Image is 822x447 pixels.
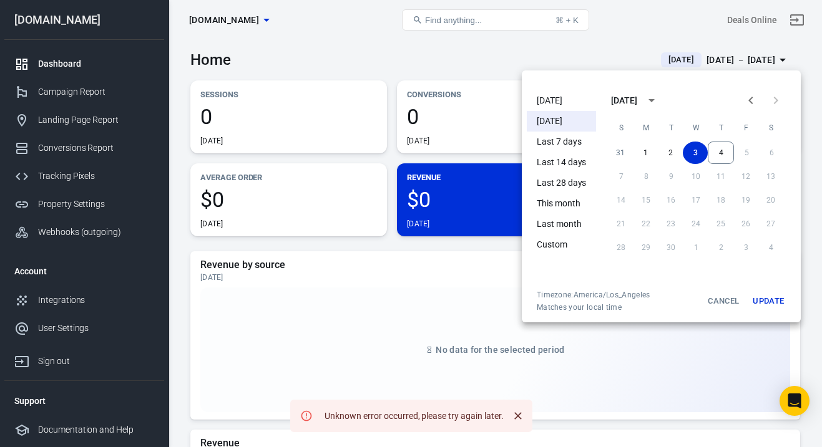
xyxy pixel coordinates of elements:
[527,90,596,111] li: [DATE]
[658,142,683,164] button: 2
[635,115,657,140] span: Monday
[735,115,757,140] span: Friday
[760,115,782,140] span: Saturday
[780,386,810,416] div: Open Intercom Messenger
[527,152,596,173] li: Last 14 days
[685,115,707,140] span: Wednesday
[641,90,662,111] button: calendar view is open, switch to year view
[660,115,682,140] span: Tuesday
[527,214,596,234] li: Last month
[527,132,596,152] li: Last 7 days
[633,142,658,164] button: 1
[610,115,632,140] span: Sunday
[710,115,732,140] span: Thursday
[537,290,650,300] div: Timezone: America/Los_Angeles
[537,302,650,312] span: Matches your local time
[748,290,788,312] button: Update
[608,142,633,164] button: 31
[611,94,637,107] div: [DATE]
[320,405,508,427] div: Unknown error occurred, please try again later.
[703,290,743,312] button: Cancel
[683,142,708,164] button: 3
[527,173,596,193] li: Last 28 days
[527,193,596,214] li: This month
[527,111,596,132] li: [DATE]
[509,406,527,425] button: Close
[527,234,596,255] li: Custom
[708,142,734,164] button: 4
[738,88,763,113] button: Previous month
